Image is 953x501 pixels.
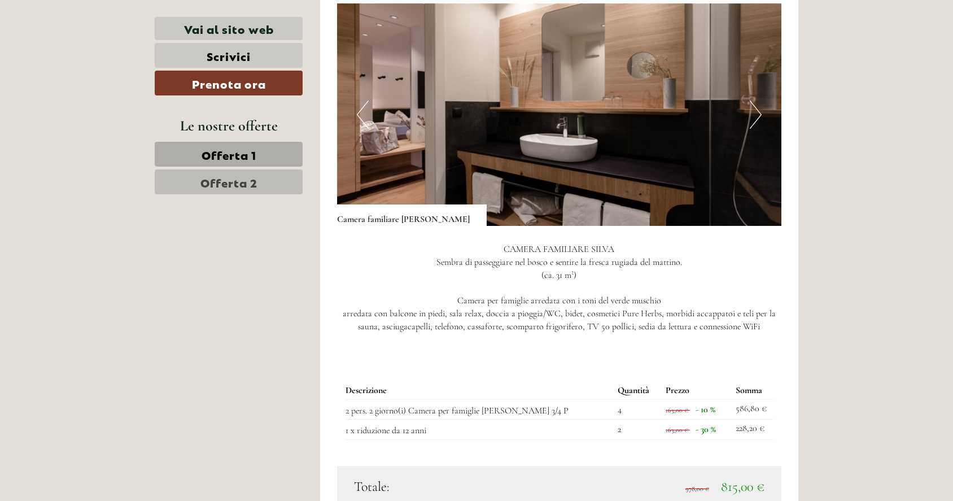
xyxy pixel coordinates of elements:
div: Camera familiare [PERSON_NAME] [337,204,487,226]
td: 2 pers. 2 giorno(i) Camera per famiglie [PERSON_NAME] 3/4 P [346,399,614,420]
div: Le nostre offerte [155,115,303,136]
td: 228,20 € [731,420,773,440]
a: Scrivici [155,43,303,68]
th: Descrizione [346,382,614,399]
td: 2 [613,420,661,440]
td: 1 x riduzione da 12 anni [346,420,614,440]
div: Buon giorno, come possiamo aiutarla? [8,31,156,65]
a: Vai al sito web [155,17,303,40]
button: Invia [378,293,445,317]
th: Quantità [613,382,661,399]
div: Totale: [346,477,559,496]
span: 163,00 € [666,406,688,414]
th: Somma [731,382,773,399]
td: 586,80 € [731,399,773,420]
td: 4 [613,399,661,420]
div: mercoledì [191,8,254,28]
button: Previous [357,101,369,129]
span: 815,00 € [721,478,764,495]
span: Offerta 2 [200,174,257,190]
span: 978,00 € [685,485,709,493]
span: Offerta 1 [202,146,256,162]
span: - 30 % [696,424,716,435]
th: Prezzo [661,382,731,399]
small: 15:44 [17,55,151,63]
a: Prenota ora [155,71,303,95]
img: image [337,3,782,226]
span: - 10 % [696,404,715,415]
p: CAMERA FAMILIARE SILVA Sembra di passeggiare nel bosco e sentire la fresca rugiada del mattino. (... [337,243,782,333]
div: [GEOGRAPHIC_DATA] [17,33,151,42]
button: Next [750,101,762,129]
span: 163,00 € [666,426,688,434]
